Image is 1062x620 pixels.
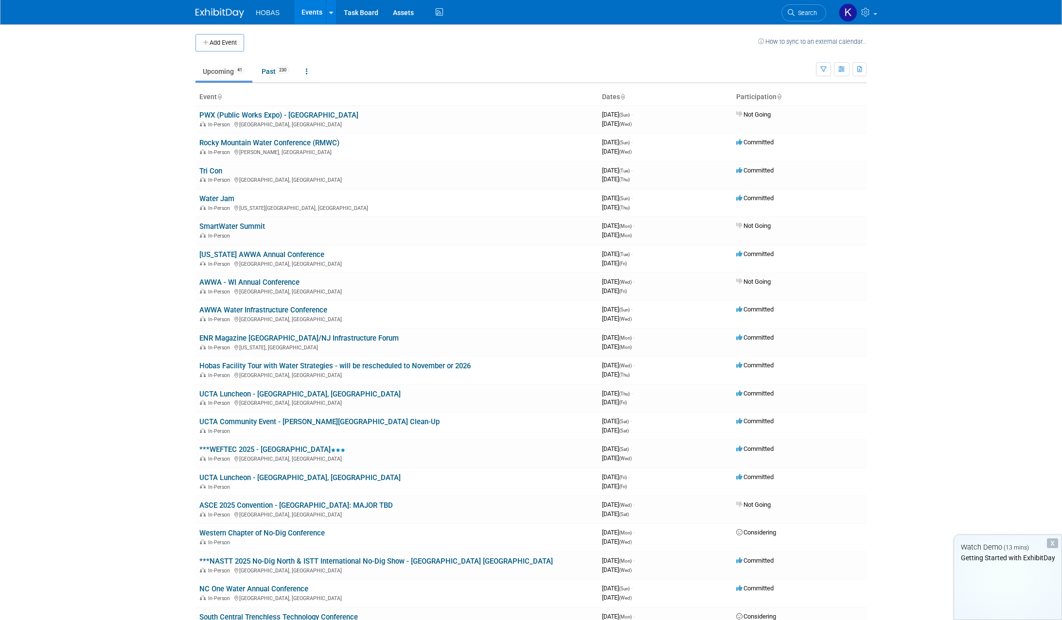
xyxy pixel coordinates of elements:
span: (Wed) [619,149,632,155]
span: (Sat) [619,419,629,424]
a: NC One Water Annual Conference [199,585,308,593]
span: Committed [736,138,774,146]
span: - [631,167,633,174]
span: Committed [736,194,774,202]
a: SmartWater Summit [199,222,265,231]
a: UCTA Luncheon - [GEOGRAPHIC_DATA], [GEOGRAPHIC_DATA] [199,390,401,398]
span: (Wed) [619,363,632,368]
th: Event [195,89,598,105]
a: ***NASTT 2025 No-Dig North & ISTT International No-Dig Show - [GEOGRAPHIC_DATA] [GEOGRAPHIC_DATA] [199,557,553,566]
img: In-Person Event [200,344,206,349]
span: - [630,445,632,452]
div: [US_STATE], [GEOGRAPHIC_DATA] [199,343,594,351]
span: Committed [736,417,774,425]
span: (Wed) [619,121,632,127]
span: [DATE] [602,529,635,536]
a: ***WEFTEC 2025 - [GEOGRAPHIC_DATA] [199,445,345,454]
a: Tri Con [199,167,222,175]
span: In-Person [208,261,233,267]
span: [DATE] [602,427,629,434]
th: Participation [732,89,867,105]
span: Not Going [736,278,771,285]
span: In-Person [208,372,233,379]
div: [GEOGRAPHIC_DATA], [GEOGRAPHIC_DATA] [199,566,594,574]
div: [GEOGRAPHIC_DATA], [GEOGRAPHIC_DATA] [199,594,594,602]
span: (Fri) [619,289,627,294]
span: [DATE] [602,510,629,517]
span: [DATE] [602,111,633,118]
img: In-Person Event [200,261,206,266]
span: Committed [736,250,774,258]
span: - [628,473,630,481]
span: Considering [736,613,776,620]
span: In-Person [208,177,233,183]
div: [GEOGRAPHIC_DATA], [GEOGRAPHIC_DATA] [199,315,594,323]
span: (Mon) [619,224,632,229]
img: In-Person Event [200,456,206,461]
span: In-Person [208,233,233,239]
span: (13 mins) [1004,544,1029,551]
span: (Mon) [619,558,632,564]
div: [GEOGRAPHIC_DATA], [GEOGRAPHIC_DATA] [199,175,594,183]
span: In-Person [208,344,233,351]
span: - [631,306,633,313]
span: (Tue) [619,252,630,257]
span: [DATE] [602,417,632,425]
span: [DATE] [602,204,630,211]
span: (Mon) [619,344,632,350]
span: (Sun) [619,140,630,145]
img: In-Person Event [200,121,206,126]
div: Getting Started with ExhibitDay [954,553,1062,563]
div: [GEOGRAPHIC_DATA], [GEOGRAPHIC_DATA] [199,120,594,128]
span: - [631,111,633,118]
span: Committed [736,167,774,174]
a: Sort by Participation Type [777,93,781,101]
span: [DATE] [602,501,635,508]
img: In-Person Event [200,177,206,182]
span: [DATE] [602,287,627,294]
span: (Thu) [619,372,630,378]
span: (Sat) [619,428,629,433]
span: (Mon) [619,614,632,620]
span: In-Person [208,428,233,434]
img: In-Person Event [200,316,206,321]
span: [DATE] [602,594,632,601]
img: Krzysztof Kwiatkowski [839,3,857,22]
span: [DATE] [602,454,632,462]
span: (Sat) [619,447,629,452]
span: [DATE] [602,175,630,183]
a: ENR Magazine [GEOGRAPHIC_DATA]/NJ Infrastructure Forum [199,334,399,343]
div: [GEOGRAPHIC_DATA], [GEOGRAPHIC_DATA] [199,287,594,295]
span: Committed [736,445,774,452]
span: Committed [736,334,774,341]
span: [DATE] [602,362,635,369]
span: Committed [736,362,774,369]
span: 230 [276,67,289,74]
span: [DATE] [602,557,635,564]
a: UCTA Community Event - [PERSON_NAME][GEOGRAPHIC_DATA] Clean-Up [199,417,440,426]
div: Dismiss [1047,538,1058,548]
span: - [633,529,635,536]
span: (Sun) [619,586,630,591]
div: [PERSON_NAME], [GEOGRAPHIC_DATA] [199,148,594,155]
a: Western Chapter of No-Dig Conference [199,529,325,537]
a: Sort by Start Date [620,93,625,101]
img: In-Person Event [200,539,206,544]
span: In-Person [208,539,233,546]
span: [DATE] [602,138,633,146]
button: Add Event [195,34,244,52]
span: - [631,138,633,146]
span: (Wed) [619,595,632,601]
span: Not Going [736,222,771,229]
span: (Fri) [619,484,627,489]
span: Not Going [736,111,771,118]
span: [DATE] [602,445,632,452]
a: Rocky Mountain Water Conference (RMWC) [199,138,339,147]
span: (Fri) [619,475,627,480]
span: [DATE] [602,231,632,239]
span: (Mon) [619,335,632,341]
span: [DATE] [602,538,632,545]
img: In-Person Event [200,568,206,572]
span: (Sun) [619,307,630,312]
span: (Wed) [619,456,632,461]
